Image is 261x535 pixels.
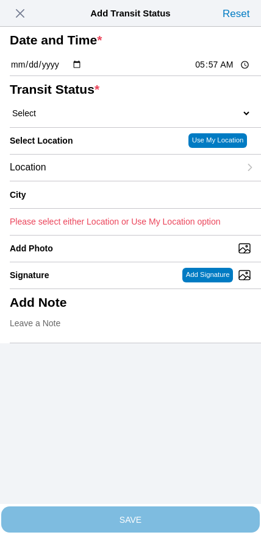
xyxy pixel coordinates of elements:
[10,190,140,200] ion-label: City
[220,4,252,23] ion-button: Reset
[10,270,49,280] label: Signature
[10,217,221,226] ion-text: Please select either Location or Use My Location option
[10,82,246,97] ion-label: Transit Status
[10,136,73,145] label: Select Location
[188,133,247,148] ion-button: Use My Location
[10,33,246,47] ion-label: Date and Time
[182,268,233,282] ion-button: Add Signature
[10,162,46,173] span: Location
[10,295,246,310] ion-label: Add Note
